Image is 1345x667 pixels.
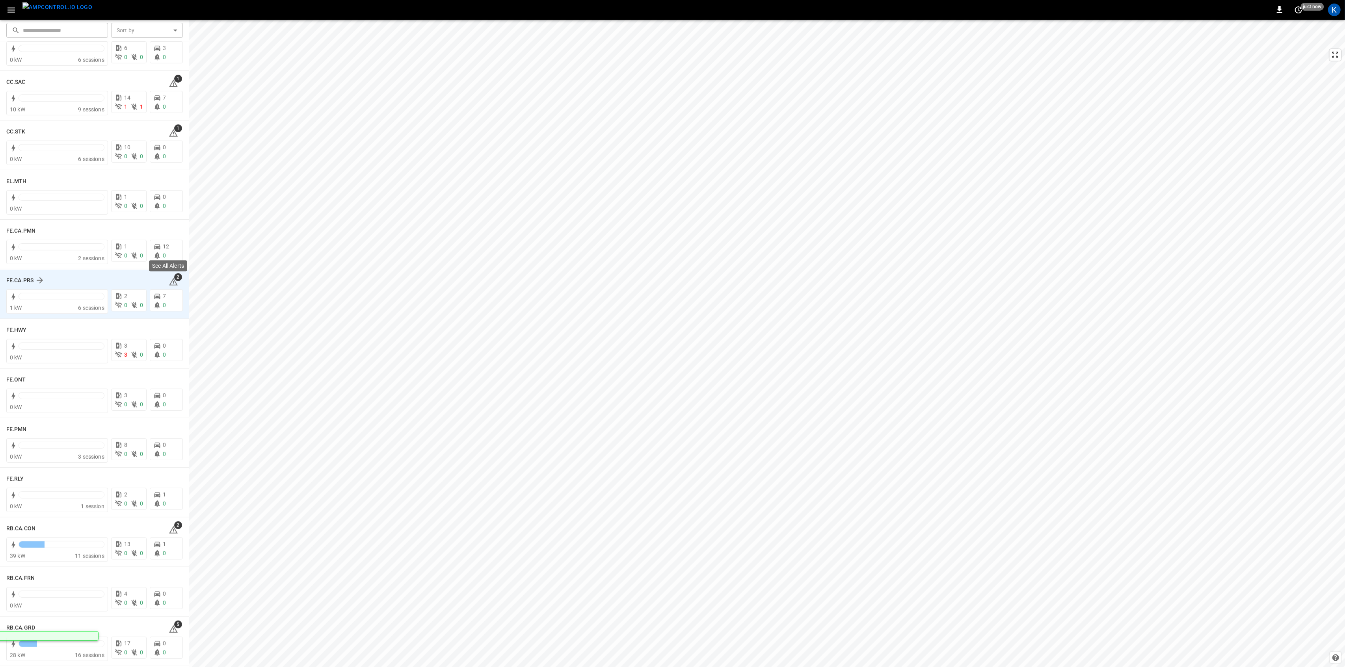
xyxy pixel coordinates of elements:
[124,243,127,250] span: 1
[78,255,104,261] span: 2 sessions
[124,194,127,200] span: 1
[163,491,166,498] span: 1
[124,541,130,547] span: 13
[6,376,26,384] h6: FE.ONT
[163,293,166,299] span: 7
[6,475,24,484] h6: FE.RLY
[163,45,166,51] span: 3
[163,401,166,408] span: 0
[6,574,35,583] h6: RB.CA.FRN
[22,2,92,12] img: ampcontrol.io logo
[10,454,22,460] span: 0 kW
[78,57,104,63] span: 6 sessions
[124,600,127,606] span: 0
[163,591,166,597] span: 0
[6,425,27,434] h6: FE.PMN
[140,451,143,457] span: 0
[163,203,166,209] span: 0
[124,94,130,101] span: 14
[124,649,127,656] span: 0
[174,273,182,281] span: 2
[124,104,127,110] span: 1
[6,227,35,235] h6: FE.CA.PMN
[10,206,22,212] span: 0 kW
[140,54,143,60] span: 0
[140,500,143,507] span: 0
[174,621,182,628] span: 5
[10,156,22,162] span: 0 kW
[10,553,25,559] span: 39 kW
[75,553,104,559] span: 11 sessions
[124,302,127,308] span: 0
[6,78,26,87] h6: CC.SAC
[163,194,166,200] span: 0
[124,442,127,448] span: 8
[124,401,127,408] span: 0
[140,302,143,308] span: 0
[78,305,104,311] span: 6 sessions
[1328,4,1341,16] div: profile-icon
[1301,3,1324,11] span: just now
[163,541,166,547] span: 1
[163,442,166,448] span: 0
[163,104,166,110] span: 0
[6,276,33,285] h6: FE.CA.PRS
[10,305,22,311] span: 1 kW
[163,600,166,606] span: 0
[124,640,130,647] span: 17
[140,252,143,259] span: 0
[124,153,127,159] span: 0
[10,57,22,63] span: 0 kW
[1292,4,1305,16] button: set refresh interval
[163,352,166,358] span: 0
[124,392,127,398] span: 3
[163,144,166,150] span: 0
[163,451,166,457] span: 0
[163,649,166,656] span: 0
[140,104,143,110] span: 1
[163,640,166,647] span: 0
[140,600,143,606] span: 0
[6,128,26,136] h6: CC.STK
[174,75,182,83] span: 1
[75,652,104,658] span: 16 sessions
[10,652,25,658] span: 28 kW
[163,550,166,556] span: 0
[124,252,127,259] span: 0
[78,106,104,113] span: 9 sessions
[124,54,127,60] span: 0
[6,524,35,533] h6: RB.CA.CON
[163,343,166,349] span: 0
[163,54,166,60] span: 0
[124,550,127,556] span: 0
[152,262,184,270] p: See All Alerts
[124,491,127,498] span: 2
[10,354,22,361] span: 0 kW
[163,392,166,398] span: 0
[140,203,143,209] span: 0
[124,591,127,597] span: 4
[140,352,143,358] span: 0
[78,156,104,162] span: 6 sessions
[124,45,127,51] span: 6
[124,352,127,358] span: 3
[124,203,127,209] span: 0
[6,326,27,335] h6: FE.HWY
[124,144,130,150] span: 10
[124,451,127,457] span: 0
[163,94,166,101] span: 7
[124,500,127,507] span: 0
[140,550,143,556] span: 0
[140,401,143,408] span: 0
[6,177,27,186] h6: EL.MTH
[10,255,22,261] span: 0 kW
[163,252,166,259] span: 0
[10,404,22,410] span: 0 kW
[163,500,166,507] span: 0
[10,106,25,113] span: 10 kW
[10,602,22,609] span: 0 kW
[140,153,143,159] span: 0
[81,503,104,510] span: 1 session
[163,302,166,308] span: 0
[163,243,169,250] span: 12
